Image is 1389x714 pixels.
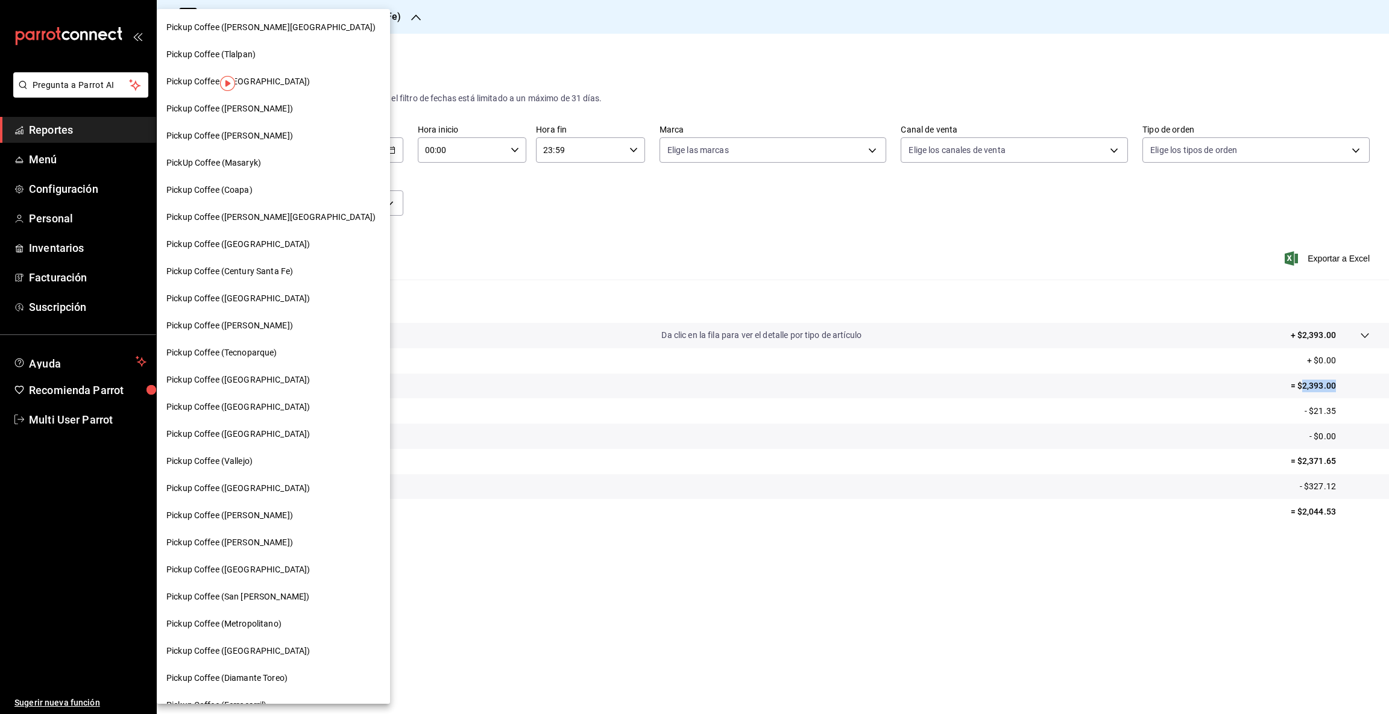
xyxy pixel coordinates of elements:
div: Pickup Coffee ([GEOGRAPHIC_DATA]) [157,475,390,502]
div: Pickup Coffee ([GEOGRAPHIC_DATA]) [157,393,390,421]
span: Pickup Coffee ([PERSON_NAME][GEOGRAPHIC_DATA]) [166,21,376,34]
span: PickUp Coffee (Masaryk) [166,157,261,169]
span: Pickup Coffee ([PERSON_NAME]) [166,509,293,522]
div: Pickup Coffee ([GEOGRAPHIC_DATA]) [157,231,390,258]
div: Pickup Coffee ([GEOGRAPHIC_DATA]) [157,637,390,665]
span: Pickup Coffee ([GEOGRAPHIC_DATA]) [166,482,310,495]
div: Pickup Coffee (Vallejo) [157,448,390,475]
span: Pickup Coffee (San [PERSON_NAME]) [166,590,309,603]
div: Pickup Coffee ([GEOGRAPHIC_DATA]) [157,421,390,448]
img: Tooltip marker [220,76,235,91]
span: Pickup Coffee (Coapa) [166,184,253,196]
div: Pickup Coffee (Metropolitano) [157,610,390,637]
span: Pickup Coffee ([GEOGRAPHIC_DATA]) [166,238,310,251]
span: Pickup Coffee ([PERSON_NAME]) [166,130,293,142]
span: Pickup Coffee ([GEOGRAPHIC_DATA]) [166,401,310,413]
span: Pickup Coffee ([GEOGRAPHIC_DATA]) [166,563,310,576]
span: Pickup Coffee (Diamante Toreo) [166,672,288,684]
div: Pickup Coffee ([PERSON_NAME]) [157,529,390,556]
span: Pickup Coffee ([PERSON_NAME]) [166,102,293,115]
span: Pickup Coffee ([PERSON_NAME]) [166,536,293,549]
span: Pickup Coffee ([GEOGRAPHIC_DATA]) [166,75,310,88]
span: Pickup Coffee (Tecnoparque) [166,346,277,359]
span: Pickup Coffee ([GEOGRAPHIC_DATA]) [166,374,310,386]
div: Pickup Coffee ([PERSON_NAME][GEOGRAPHIC_DATA]) [157,14,390,41]
div: Pickup Coffee ([PERSON_NAME][GEOGRAPHIC_DATA]) [157,204,390,231]
span: Pickup Coffee ([PERSON_NAME][GEOGRAPHIC_DATA]) [166,211,376,224]
span: Pickup Coffee ([GEOGRAPHIC_DATA]) [166,428,310,440]
span: Pickup Coffee (Century Santa Fe) [166,265,293,278]
div: Pickup Coffee ([PERSON_NAME]) [157,502,390,529]
div: Pickup Coffee (Tecnoparque) [157,339,390,366]
span: Pickup Coffee (Ferrocarril) [166,699,267,712]
span: Pickup Coffee ([GEOGRAPHIC_DATA]) [166,645,310,657]
div: Pickup Coffee (Century Santa Fe) [157,258,390,285]
span: Pickup Coffee ([GEOGRAPHIC_DATA]) [166,292,310,305]
span: Pickup Coffee ([PERSON_NAME]) [166,319,293,332]
span: Pickup Coffee (Vallejo) [166,455,253,468]
span: Pickup Coffee (Metropolitano) [166,618,282,630]
div: Pickup Coffee ([GEOGRAPHIC_DATA]) [157,68,390,95]
div: Pickup Coffee (San [PERSON_NAME]) [157,583,390,610]
div: Pickup Coffee ([PERSON_NAME]) [157,95,390,122]
div: Pickup Coffee (Diamante Toreo) [157,665,390,692]
div: Pickup Coffee ([PERSON_NAME]) [157,312,390,339]
div: Pickup Coffee (Tlalpan) [157,41,390,68]
span: Pickup Coffee (Tlalpan) [166,48,256,61]
div: Pickup Coffee ([GEOGRAPHIC_DATA]) [157,285,390,312]
div: PickUp Coffee (Masaryk) [157,149,390,177]
div: Pickup Coffee ([GEOGRAPHIC_DATA]) [157,366,390,393]
div: Pickup Coffee ([PERSON_NAME]) [157,122,390,149]
div: Pickup Coffee (Coapa) [157,177,390,204]
div: Pickup Coffee ([GEOGRAPHIC_DATA]) [157,556,390,583]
